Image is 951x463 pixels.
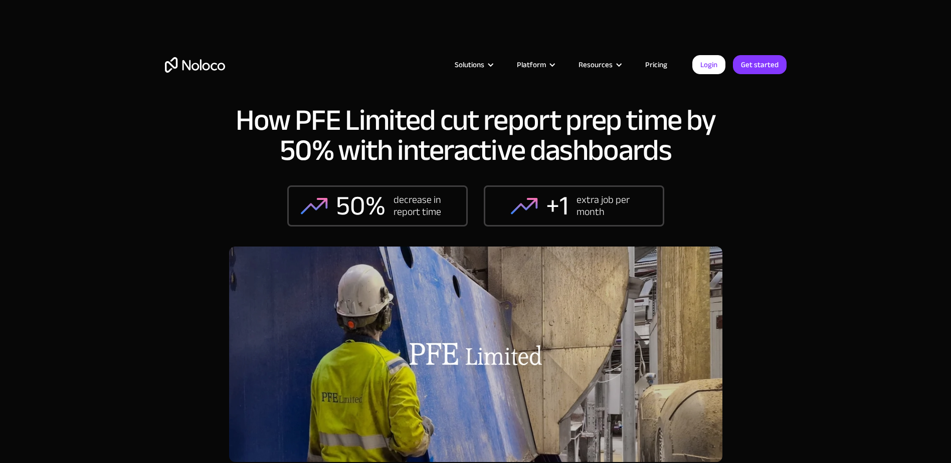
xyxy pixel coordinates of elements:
[165,57,225,73] a: home
[577,194,637,218] div: extra job per month
[733,55,787,74] a: Get started
[517,58,546,71] div: Platform
[455,58,484,71] div: Solutions
[692,55,725,74] a: Login
[566,58,633,71] div: Resources
[336,191,386,221] div: 50%
[442,58,504,71] div: Solutions
[579,58,613,71] div: Resources
[229,105,722,165] h1: How PFE Limited cut report prep time by 50% with interactive dashboards
[394,194,454,218] div: decrease in report time
[633,58,680,71] a: Pricing
[504,58,566,71] div: Platform
[546,191,568,221] div: +1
